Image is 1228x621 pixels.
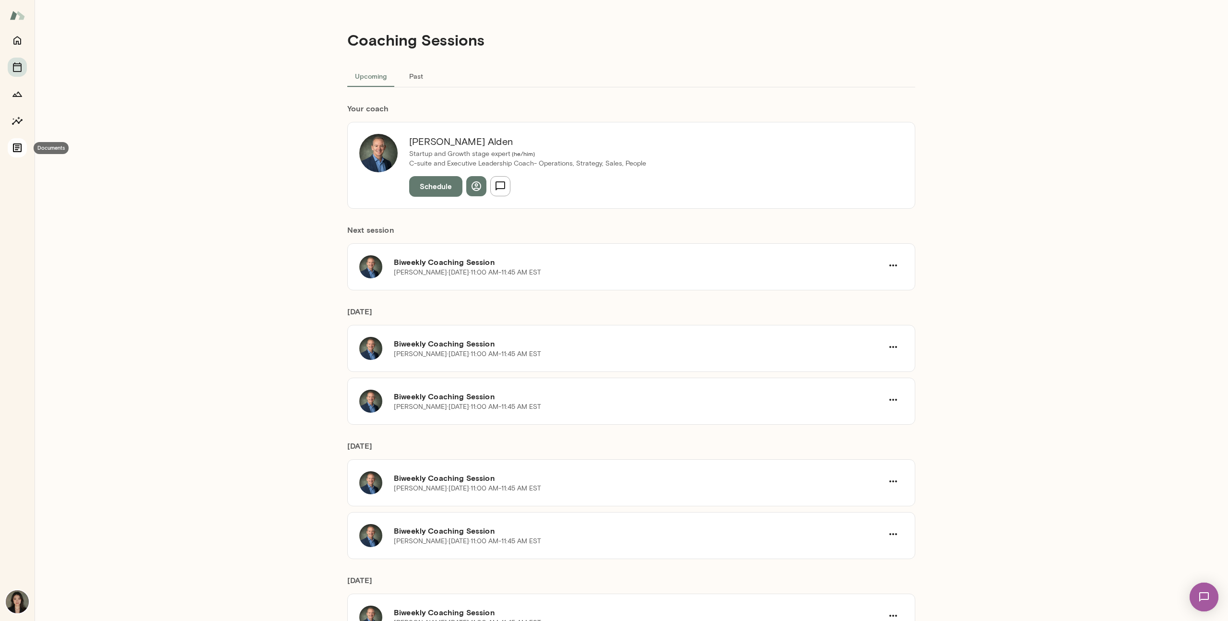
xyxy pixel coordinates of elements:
[347,31,484,49] h4: Coaching Sessions
[394,391,883,402] h6: Biweekly Coaching Session
[394,537,541,546] p: [PERSON_NAME] · [DATE] · 11:00 AM-11:45 AM EST
[394,256,883,268] h6: Biweekly Coaching Session
[8,84,27,104] button: Growth Plan
[466,176,486,196] button: View profile
[394,472,883,484] h6: Biweekly Coaching Session
[394,268,541,277] p: [PERSON_NAME] · [DATE] · 11:00 AM-11:45 AM EST
[347,224,915,243] h6: Next session
[409,134,646,149] h6: [PERSON_NAME] Alden
[347,574,915,594] h6: [DATE]
[347,103,915,114] h6: Your coach
[394,525,883,537] h6: Biweekly Coaching Session
[8,31,27,50] button: Home
[394,402,541,412] p: [PERSON_NAME] · [DATE] · 11:00 AM-11:45 AM EST
[347,64,915,87] div: basic tabs example
[409,149,646,159] p: Startup and Growth stage expert
[490,176,510,196] button: Send message
[347,64,394,87] button: Upcoming
[394,64,437,87] button: Past
[394,607,883,618] h6: Biweekly Coaching Session
[10,6,25,24] img: Mento
[8,58,27,77] button: Sessions
[34,142,69,154] div: Documents
[394,338,883,349] h6: Biweekly Coaching Session
[394,484,541,493] p: [PERSON_NAME] · [DATE] · 11:00 AM-11:45 AM EST
[8,111,27,131] button: Insights
[8,138,27,157] button: Documents
[347,306,915,325] h6: [DATE]
[409,159,646,168] p: C-suite and Executive Leadership Coach- Operations, Strategy, Sales, People
[510,150,535,157] span: ( he/him )
[359,134,398,172] img: Michael Alden
[394,349,541,359] p: [PERSON_NAME] · [DATE] · 11:00 AM-11:45 AM EST
[6,590,29,613] img: Flora Zhang
[347,440,915,459] h6: [DATE]
[409,176,462,196] button: Schedule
